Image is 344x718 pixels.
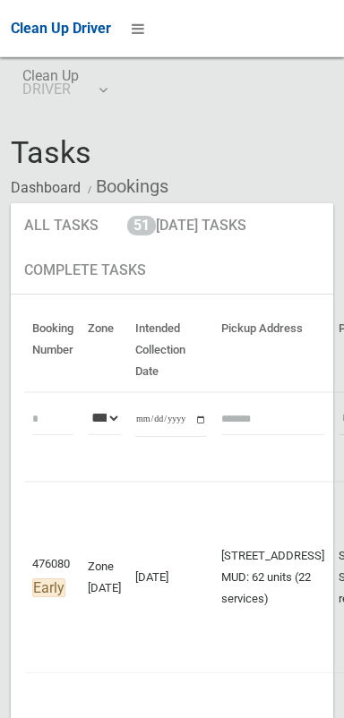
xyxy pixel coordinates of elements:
td: Zone [DATE] [81,482,128,673]
a: Clean UpDRIVER [11,57,117,115]
span: Tasks [11,134,91,170]
a: All Tasks [11,203,112,250]
a: Clean Up Driver [11,15,111,42]
td: [STREET_ADDRESS] MUD: 62 units (22 services) [214,482,331,673]
a: Complete Tasks [11,248,159,295]
td: 476080 [25,482,81,673]
span: Early [32,578,65,597]
td: [DATE] [128,482,214,673]
a: Dashboard [11,179,81,196]
span: Clean Up [22,69,106,96]
span: 51 [127,216,156,235]
small: DRIVER [22,82,79,96]
th: Zone [81,309,128,392]
th: Pickup Address [214,309,331,392]
th: Booking Number [25,309,81,392]
span: Clean Up Driver [11,20,111,37]
a: 51[DATE] Tasks [114,203,260,250]
li: Bookings [83,170,168,203]
th: Intended Collection Date [128,309,214,392]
